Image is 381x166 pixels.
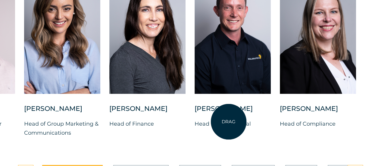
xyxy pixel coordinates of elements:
[195,104,271,119] div: [PERSON_NAME]
[109,119,186,128] p: Head of Finance
[24,104,100,119] div: [PERSON_NAME]
[195,119,271,128] p: Head of Commercial
[280,104,356,119] div: [PERSON_NAME]
[109,104,186,119] div: [PERSON_NAME]
[24,119,100,137] p: Head of Group Marketing & Communications
[280,119,356,128] p: Head of Compliance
